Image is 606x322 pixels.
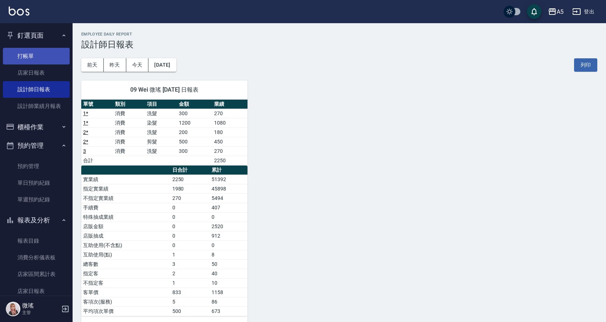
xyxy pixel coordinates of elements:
[177,146,212,156] td: 300
[148,58,176,72] button: [DATE]
[81,166,247,316] table: a dense table
[145,109,177,118] td: 洗髮
[210,193,247,203] td: 5494
[113,146,145,156] td: 消費
[81,259,171,269] td: 總客數
[177,127,212,137] td: 200
[81,250,171,259] td: 互助使用(點)
[212,146,247,156] td: 270
[212,109,247,118] td: 270
[81,175,171,184] td: 實業績
[81,241,171,250] td: 互助使用(不含點)
[171,231,210,241] td: 0
[81,58,104,72] button: 前天
[210,278,247,288] td: 10
[171,297,210,306] td: 5
[90,86,239,93] span: 09 Wei 微瑤 [DATE] 日報表
[81,231,171,241] td: 店販抽成
[569,5,597,18] button: 登出
[81,288,171,297] td: 客單價
[81,278,171,288] td: 不指定客
[171,278,210,288] td: 1
[81,212,171,222] td: 特殊抽成業績
[145,127,177,137] td: 洗髮
[3,98,70,114] a: 設計師業績月報表
[3,175,70,191] a: 單日預約紀錄
[171,193,210,203] td: 270
[113,118,145,127] td: 消費
[210,222,247,231] td: 2520
[22,309,59,316] p: 主管
[81,156,113,165] td: 合計
[171,166,210,175] th: 日合計
[210,288,247,297] td: 1158
[545,4,566,19] button: A5
[3,158,70,175] a: 預約管理
[104,58,126,72] button: 昨天
[210,166,247,175] th: 累計
[81,203,171,212] td: 手續費
[177,100,212,109] th: 金額
[3,191,70,208] a: 單週預約紀錄
[6,302,20,316] img: Person
[113,137,145,146] td: 消費
[210,306,247,316] td: 673
[145,100,177,109] th: 項目
[3,64,70,81] a: 店家日報表
[210,212,247,222] td: 0
[210,184,247,193] td: 45898
[81,100,113,109] th: 單號
[3,48,70,64] a: 打帳單
[171,184,210,193] td: 1980
[81,100,247,166] table: a dense table
[212,100,247,109] th: 業績
[557,7,564,16] div: A5
[212,137,247,146] td: 450
[3,233,70,249] a: 報表目錄
[177,137,212,146] td: 500
[81,306,171,316] td: 平均項次單價
[171,222,210,231] td: 0
[3,266,70,283] a: 店家區間累計表
[3,136,70,155] button: 預約管理
[171,241,210,250] td: 0
[3,283,70,300] a: 店家日報表
[177,118,212,127] td: 1200
[527,4,541,19] button: save
[3,118,70,137] button: 櫃檯作業
[171,269,210,278] td: 2
[3,26,70,45] button: 釘選頁面
[171,288,210,297] td: 833
[210,231,247,241] td: 912
[171,250,210,259] td: 1
[171,306,210,316] td: 500
[145,146,177,156] td: 洗髮
[126,58,149,72] button: 今天
[145,118,177,127] td: 染髮
[210,297,247,306] td: 86
[171,259,210,269] td: 3
[9,7,29,16] img: Logo
[210,241,247,250] td: 0
[3,211,70,230] button: 報表及分析
[81,297,171,306] td: 客項次(服務)
[212,118,247,127] td: 1080
[210,175,247,184] td: 51392
[145,137,177,146] td: 剪髮
[574,58,597,72] button: 列印
[113,100,145,109] th: 類別
[81,39,597,50] h3: 設計師日報表
[81,184,171,193] td: 指定實業績
[81,193,171,203] td: 不指定實業績
[83,148,86,154] a: 3
[81,32,597,37] h2: Employee Daily Report
[210,250,247,259] td: 8
[3,81,70,98] a: 設計師日報表
[3,249,70,266] a: 消費分析儀表板
[210,259,247,269] td: 50
[22,302,59,309] h5: 微瑤
[113,109,145,118] td: 消費
[171,175,210,184] td: 2250
[81,222,171,231] td: 店販金額
[113,127,145,137] td: 消費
